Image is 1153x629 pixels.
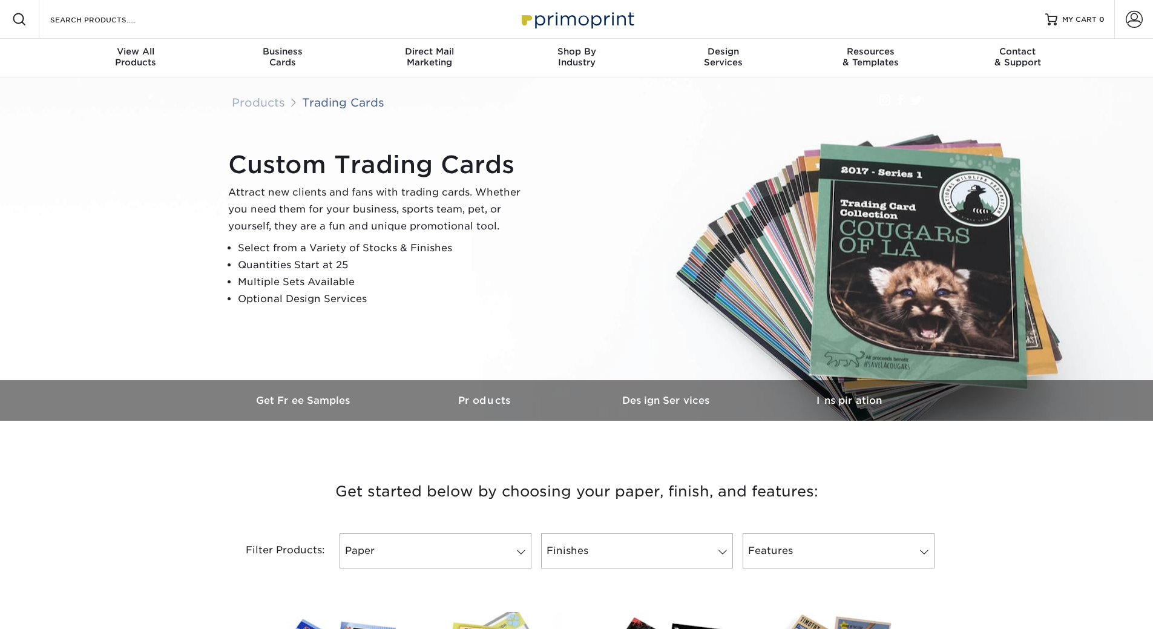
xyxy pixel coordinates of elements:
[214,380,395,421] a: Get Free Samples
[1062,15,1097,25] span: MY CART
[743,533,935,568] a: Features
[209,46,356,57] span: Business
[797,46,944,57] span: Resources
[503,46,650,68] div: Industry
[209,46,356,68] div: Cards
[214,395,395,406] h3: Get Free Samples
[62,46,209,68] div: Products
[228,184,531,235] p: Attract new clients and fans with trading cards. Whether you need them for your business, sports ...
[238,240,531,257] li: Select from a Variety of Stocks & Finishes
[758,395,940,406] h3: Inspiration
[503,39,650,77] a: Shop ByIndustry
[577,395,758,406] h3: Design Services
[238,274,531,291] li: Multiple Sets Available
[49,12,167,27] input: SEARCH PRODUCTS.....
[395,395,577,406] h3: Products
[503,46,650,57] span: Shop By
[650,39,797,77] a: DesignServices
[223,464,931,519] h3: Get started below by choosing your paper, finish, and features:
[340,533,531,568] a: Paper
[395,380,577,421] a: Products
[302,96,384,109] a: Trading Cards
[577,380,758,421] a: Design Services
[228,150,531,179] h1: Custom Trading Cards
[758,380,940,421] a: Inspiration
[238,291,531,308] li: Optional Design Services
[209,39,356,77] a: BusinessCards
[62,39,209,77] a: View AllProducts
[541,533,733,568] a: Finishes
[650,46,797,57] span: Design
[797,46,944,68] div: & Templates
[944,46,1091,68] div: & Support
[797,39,944,77] a: Resources& Templates
[62,46,209,57] span: View All
[1099,15,1105,24] span: 0
[356,39,503,77] a: Direct MailMarketing
[516,6,637,32] img: Primoprint
[356,46,503,57] span: Direct Mail
[238,257,531,274] li: Quantities Start at 25
[356,46,503,68] div: Marketing
[944,39,1091,77] a: Contact& Support
[232,96,285,109] a: Products
[944,46,1091,57] span: Contact
[214,533,335,568] div: Filter Products:
[650,46,797,68] div: Services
